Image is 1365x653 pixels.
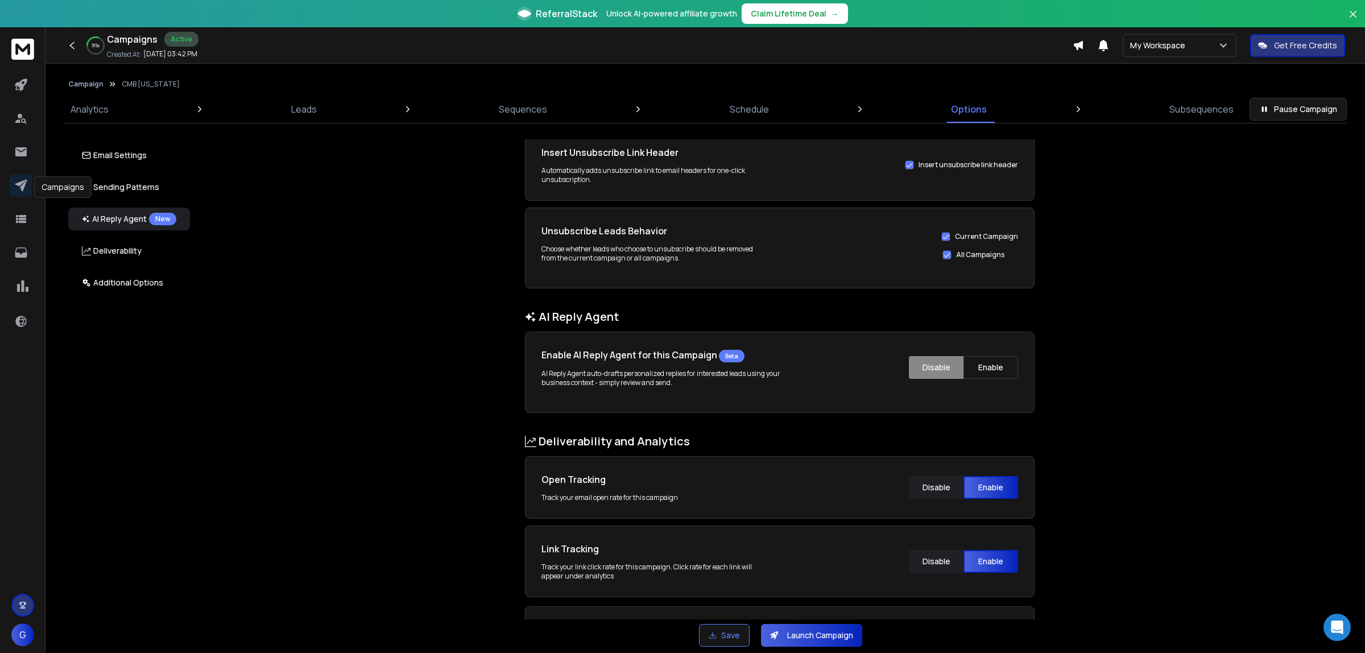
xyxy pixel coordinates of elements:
p: Get Free Credits [1274,40,1337,51]
p: Options [951,102,987,116]
p: Subsequences [1169,102,1234,116]
div: Active [164,32,198,47]
p: Email Settings [82,150,147,161]
p: Schedule [730,102,769,116]
a: Subsequences [1163,96,1240,123]
p: Created At: [107,50,141,59]
button: Close banner [1346,7,1360,34]
p: [DATE] 03:42 PM [143,49,197,59]
span: → [831,8,839,19]
p: CMB [US_STATE] [122,80,180,89]
div: Open Intercom Messenger [1323,614,1351,641]
a: Analytics [64,96,115,123]
button: G [11,623,34,646]
button: Get Free Credits [1250,34,1345,57]
button: Claim Lifetime Deal→ [742,3,848,24]
a: Leads [284,96,324,123]
p: My Workspace [1130,40,1190,51]
span: ReferralStack [536,7,597,20]
a: Schedule [723,96,776,123]
p: Leads [291,102,317,116]
h1: Campaigns [107,32,158,46]
p: Sequences [499,102,547,116]
p: Unlock AI-powered affiliate growth [606,8,737,19]
button: Email Settings [68,144,190,167]
button: Campaign [68,80,104,89]
div: Campaigns [34,176,92,198]
a: Options [944,96,994,123]
p: 31 % [92,42,100,49]
h1: Insert Unsubscribe Link Header [541,146,768,159]
button: Pause Campaign [1250,98,1347,121]
p: Analytics [71,102,109,116]
a: Sequences [492,96,554,123]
